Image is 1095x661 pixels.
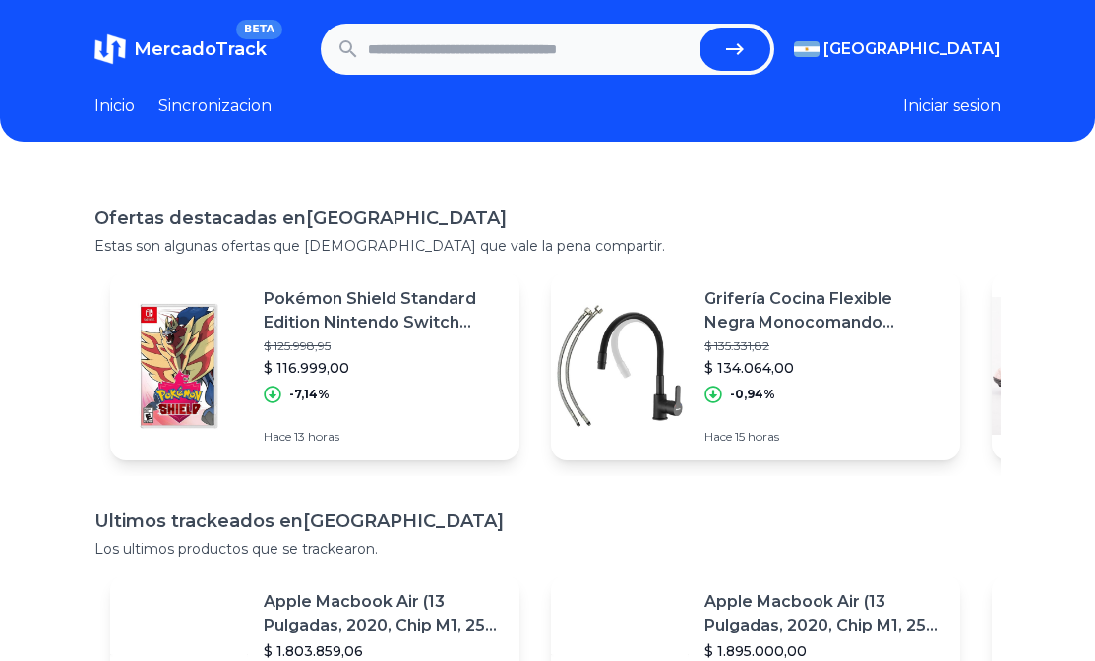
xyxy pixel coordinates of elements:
[704,338,944,354] p: $ 135.331,82
[823,37,1001,61] span: [GEOGRAPHIC_DATA]
[134,38,267,60] span: MercadoTrack
[794,41,820,57] img: Argentina
[94,33,267,65] a: MercadoTrackBETA
[704,429,944,445] p: Hace 15 horas
[264,590,504,637] p: Apple Macbook Air (13 Pulgadas, 2020, Chip M1, 256 Gb De Ssd, 8 Gb De Ram) - Plata
[794,37,1001,61] button: [GEOGRAPHIC_DATA]
[730,387,775,402] p: -0,94%
[704,590,944,637] p: Apple Macbook Air (13 Pulgadas, 2020, Chip M1, 256 Gb De Ssd, 8 Gb De Ram) - Plata
[94,508,1001,535] h1: Ultimos trackeados en [GEOGRAPHIC_DATA]
[264,287,504,334] p: Pokémon Shield Standard Edition Nintendo Switch Físico
[264,641,504,661] p: $ 1.803.859,06
[236,20,282,39] span: BETA
[264,338,504,354] p: $ 125.998,95
[704,358,944,378] p: $ 134.064,00
[94,33,126,65] img: MercadoTrack
[264,429,504,445] p: Hace 13 horas
[704,641,944,661] p: $ 1.895.000,00
[289,387,330,402] p: -7,14%
[110,271,519,460] a: Featured imagePokémon Shield Standard Edition Nintendo Switch Físico$ 125.998,95$ 116.999,00-7,14...
[94,236,1001,256] p: Estas son algunas ofertas que [DEMOGRAPHIC_DATA] que vale la pena compartir.
[94,539,1001,559] p: Los ultimos productos que se trackearon.
[903,94,1001,118] button: Iniciar sesion
[158,94,272,118] a: Sincronizacion
[551,297,689,435] img: Featured image
[704,287,944,334] p: Grifería Cocina Flexible Negra Monocomando [PERSON_NAME] Grifo
[110,297,248,435] img: Featured image
[94,94,135,118] a: Inicio
[551,271,960,460] a: Featured imageGrifería Cocina Flexible Negra Monocomando [PERSON_NAME] Grifo$ 135.331,82$ 134.064...
[264,358,504,378] p: $ 116.999,00
[94,205,1001,232] h1: Ofertas destacadas en [GEOGRAPHIC_DATA]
